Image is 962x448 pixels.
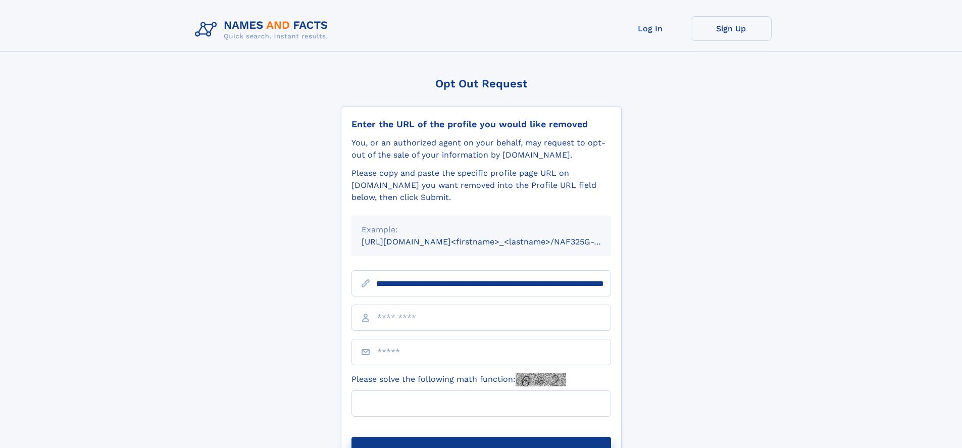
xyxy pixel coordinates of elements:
[610,16,691,41] a: Log In
[362,224,601,236] div: Example:
[351,137,611,161] div: You, or an authorized agent on your behalf, may request to opt-out of the sale of your informatio...
[191,16,336,43] img: Logo Names and Facts
[351,119,611,130] div: Enter the URL of the profile you would like removed
[691,16,772,41] a: Sign Up
[341,77,622,90] div: Opt Out Request
[351,373,566,386] label: Please solve the following math function:
[362,237,630,246] small: [URL][DOMAIN_NAME]<firstname>_<lastname>/NAF325G-xxxxxxxx
[351,167,611,204] div: Please copy and paste the specific profile page URL on [DOMAIN_NAME] you want removed into the Pr...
